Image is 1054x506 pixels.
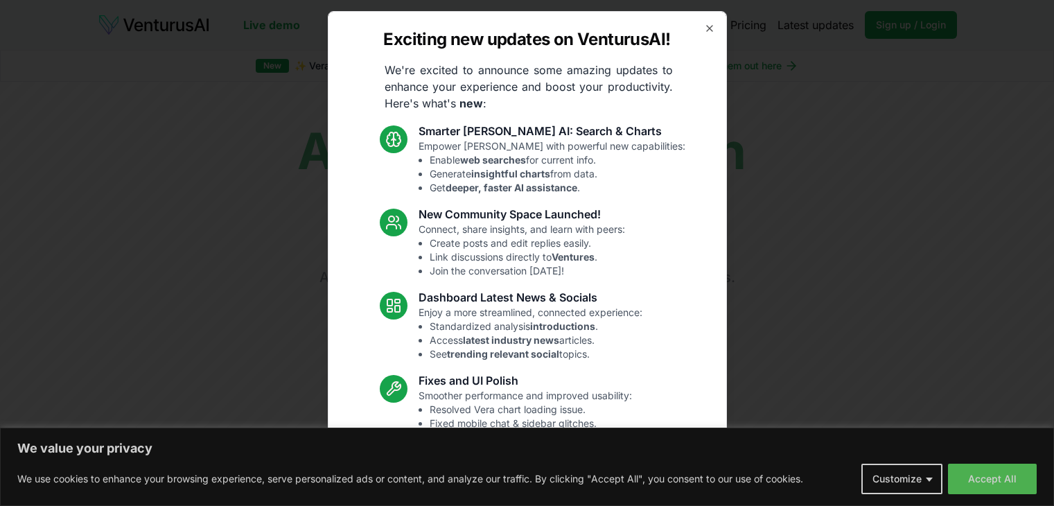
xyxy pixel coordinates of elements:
[430,181,685,195] li: Get .
[430,417,632,430] li: Fixed mobile chat & sidebar glitches.
[430,264,625,278] li: Join the conversation [DATE]!
[471,168,550,180] strong: insightful charts
[419,223,625,278] p: Connect, share insights, and learn with peers:
[430,430,632,444] li: Enhanced overall UI consistency.
[430,333,642,347] li: Access articles.
[419,206,625,223] h3: New Community Space Launched!
[430,347,642,361] li: See topics.
[419,389,632,444] p: Smoother performance and improved usability:
[430,167,685,181] li: Generate from data.
[430,236,625,250] li: Create posts and edit replies easily.
[430,320,642,333] li: Standardized analysis .
[372,455,683,505] p: These updates are designed to make VenturusAI more powerful, intuitive, and user-friendly. Let us...
[374,62,684,112] p: We're excited to announce some amazing updates to enhance your experience and boost your producti...
[419,289,642,306] h3: Dashboard Latest News & Socials
[419,372,632,389] h3: Fixes and UI Polish
[419,123,685,139] h3: Smarter [PERSON_NAME] AI: Search & Charts
[430,153,685,167] li: Enable for current info.
[419,306,642,361] p: Enjoy a more streamlined, connected experience:
[459,96,483,110] strong: new
[463,334,559,346] strong: latest industry news
[460,154,526,166] strong: web searches
[430,403,632,417] li: Resolved Vera chart loading issue.
[383,28,670,51] h2: Exciting new updates on VenturusAI!
[419,139,685,195] p: Empower [PERSON_NAME] with powerful new capabilities:
[447,348,559,360] strong: trending relevant social
[530,320,595,332] strong: introductions
[446,182,577,193] strong: deeper, faster AI assistance
[430,250,625,264] li: Link discussions directly to .
[552,251,595,263] strong: Ventures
